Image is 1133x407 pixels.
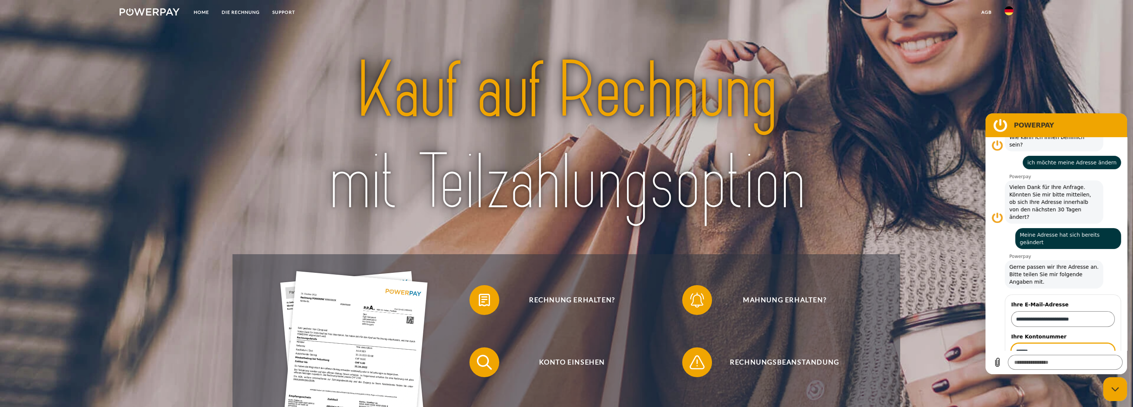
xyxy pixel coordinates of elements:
[266,6,301,19] a: SUPPORT
[187,6,215,19] a: Home
[975,6,998,19] a: agb
[271,41,861,233] img: title-powerpay_de.svg
[1103,377,1127,401] iframe: Schaltfläche zum Öffnen des Messaging-Fensters; Konversation läuft
[475,291,494,309] img: qb_bill.svg
[481,347,663,377] span: Konto einsehen
[688,291,706,309] img: qb_bell.svg
[475,353,494,372] img: qb_search.svg
[469,347,663,377] button: Konto einsehen
[215,6,266,19] a: DIE RECHNUNG
[985,113,1127,374] iframe: Messaging-Fenster
[1004,6,1013,15] img: de
[693,285,876,315] span: Mahnung erhalten?
[693,347,876,377] span: Rechnungsbeanstandung
[682,285,876,315] button: Mahnung erhalten?
[481,285,663,315] span: Rechnung erhalten?
[469,285,663,315] button: Rechnung erhalten?
[688,353,706,372] img: qb_warning.svg
[120,8,180,16] img: logo-powerpay-white.svg
[682,347,876,377] button: Rechnungsbeanstandung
